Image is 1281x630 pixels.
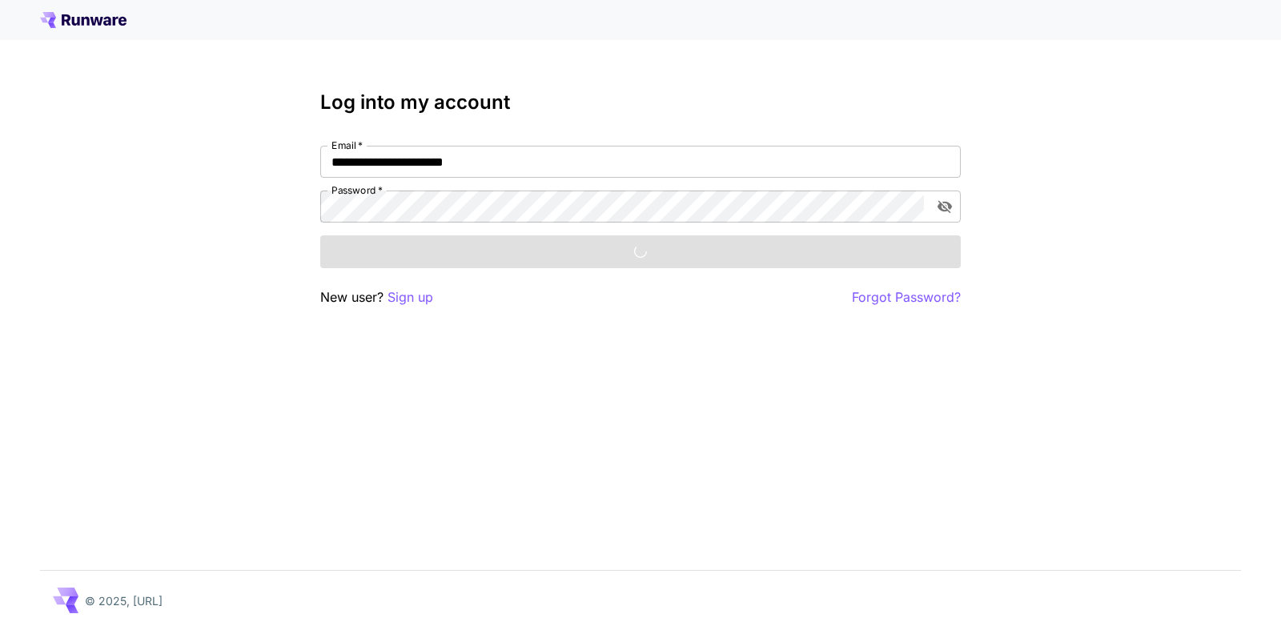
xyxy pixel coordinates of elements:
[320,287,433,307] p: New user?
[930,192,959,221] button: toggle password visibility
[85,592,163,609] p: © 2025, [URL]
[388,287,433,307] button: Sign up
[852,287,961,307] button: Forgot Password?
[331,138,363,152] label: Email
[331,183,383,197] label: Password
[320,91,961,114] h3: Log into my account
